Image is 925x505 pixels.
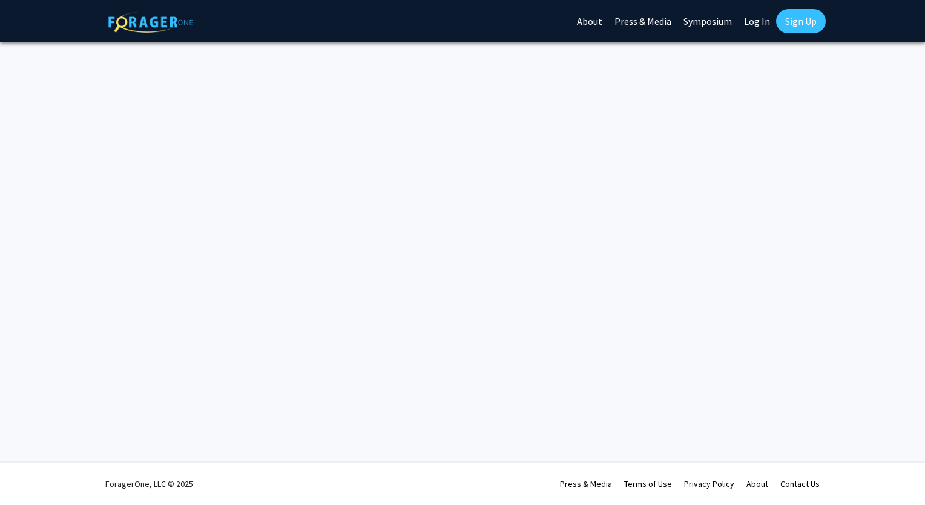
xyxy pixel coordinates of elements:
[780,478,820,489] a: Contact Us
[776,9,826,33] a: Sign Up
[746,478,768,489] a: About
[108,12,193,33] img: ForagerOne Logo
[684,478,734,489] a: Privacy Policy
[560,478,612,489] a: Press & Media
[624,478,672,489] a: Terms of Use
[105,463,193,505] div: ForagerOne, LLC © 2025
